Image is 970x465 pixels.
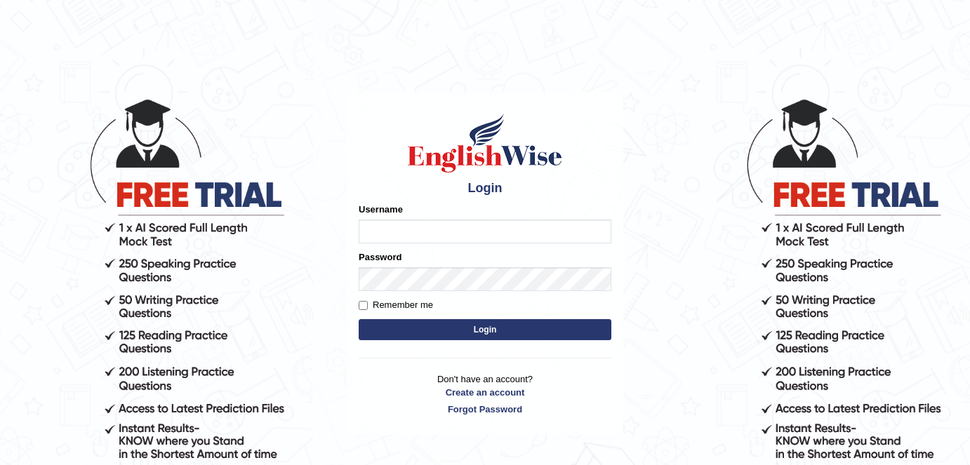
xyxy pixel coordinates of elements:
button: Login [359,319,611,340]
a: Create an account [359,386,611,399]
img: Logo of English Wise sign in for intelligent practice with AI [405,112,565,175]
h4: Login [359,182,611,196]
label: Username [359,203,403,216]
input: Remember me [359,301,368,310]
label: Remember me [359,298,433,312]
p: Don't have an account? [359,372,611,416]
a: Forgot Password [359,403,611,416]
label: Password [359,250,401,264]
